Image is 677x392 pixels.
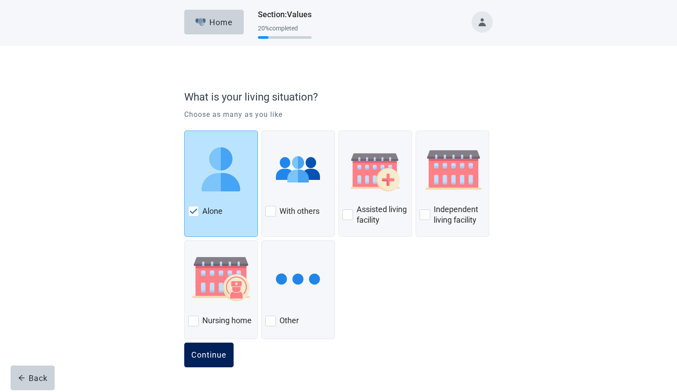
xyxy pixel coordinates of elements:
[472,11,493,33] button: Toggle account menu
[279,206,320,217] label: With others
[184,10,244,34] button: ElephantHome
[351,147,399,191] img: Assisted Living Facility
[202,206,223,217] label: Alone
[276,147,320,191] img: With Others
[199,147,243,191] img: Alone
[18,373,48,382] div: Back
[195,18,233,26] div: Home
[279,315,299,326] label: Other
[192,257,250,301] img: Nursing Home
[191,351,227,359] div: Continue
[434,204,485,226] label: Independent living facility
[420,147,487,191] img: Independent Living Facility
[11,366,55,390] button: arrow-leftBack
[195,18,206,26] img: Elephant
[357,204,408,226] label: Assisted living facility
[184,109,493,120] p: Choose as many as you like
[258,8,312,21] h1: Section : Values
[184,343,234,367] button: Continue
[202,315,252,326] label: Nursing home
[190,209,197,214] img: Check
[18,374,25,381] span: arrow-left
[276,257,320,301] img: Other
[184,89,488,105] label: What is your living situation?
[258,25,312,32] div: 20 % completed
